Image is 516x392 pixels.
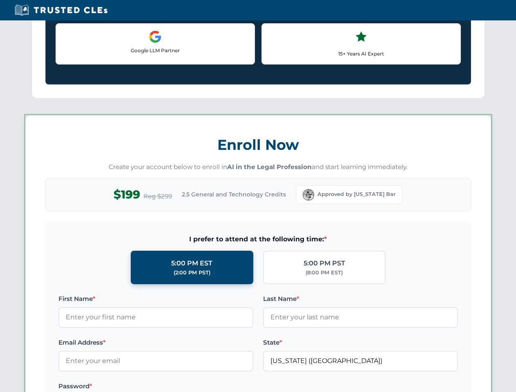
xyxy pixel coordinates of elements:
h3: Enroll Now [45,132,471,158]
img: Trusted CLEs [12,4,110,16]
span: Approved by [US_STATE] Bar [317,190,395,198]
p: 15+ Years AI Expert [268,50,454,58]
div: 5:00 PM EST [171,258,212,269]
input: Enter your last name [263,307,458,327]
label: State [263,338,458,347]
input: Florida (FL) [263,351,458,371]
span: 2.5 General and Technology Credits [182,190,286,199]
div: 5:00 PM PST [304,258,345,269]
img: Florida Bar [303,189,314,200]
img: Google [149,30,162,43]
div: (8:00 PM EST) [306,269,343,277]
p: Google LLM Partner [63,47,248,54]
label: Email Address [58,338,253,347]
span: I prefer to attend at the following time: [58,234,458,245]
input: Enter your first name [58,307,253,327]
span: Reg $299 [143,192,172,201]
p: Create your account below to enroll in and start learning immediately. [45,163,471,172]
label: Last Name [263,294,458,304]
label: Password [58,381,253,391]
input: Enter your email [58,351,253,371]
label: First Name [58,294,253,304]
strong: AI in the Legal Profession [227,163,312,171]
div: (2:00 PM PST) [174,269,210,277]
span: $199 [114,185,140,204]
